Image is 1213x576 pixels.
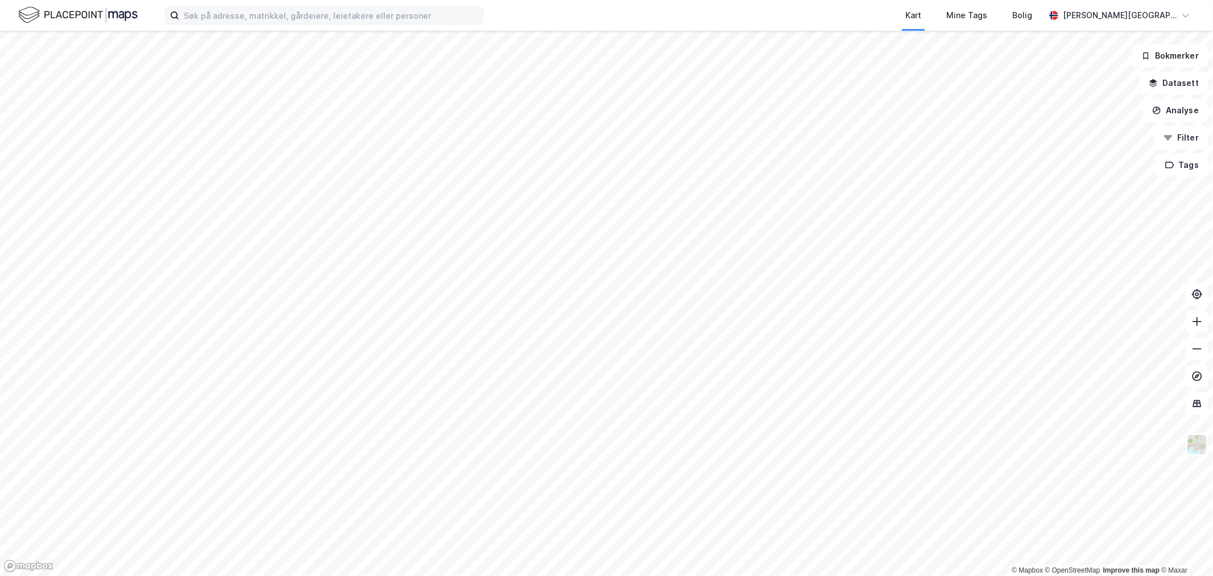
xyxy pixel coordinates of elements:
[3,559,53,573] a: Mapbox homepage
[1012,566,1043,574] a: Mapbox
[1063,9,1177,22] div: [PERSON_NAME][GEOGRAPHIC_DATA]
[18,5,138,25] img: logo.f888ab2527a4732fd821a326f86c7f29.svg
[1139,72,1208,94] button: Datasett
[1142,99,1208,122] button: Analyse
[179,7,483,24] input: Søk på adresse, matrikkel, gårdeiere, leietakere eller personer
[905,9,921,22] div: Kart
[946,9,987,22] div: Mine Tags
[1012,9,1032,22] div: Bolig
[1156,521,1213,576] iframe: Chat Widget
[1045,566,1100,574] a: OpenStreetMap
[1103,566,1160,574] a: Improve this map
[1186,434,1208,455] img: Z
[1132,44,1208,67] button: Bokmerker
[1154,126,1208,149] button: Filter
[1156,154,1208,176] button: Tags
